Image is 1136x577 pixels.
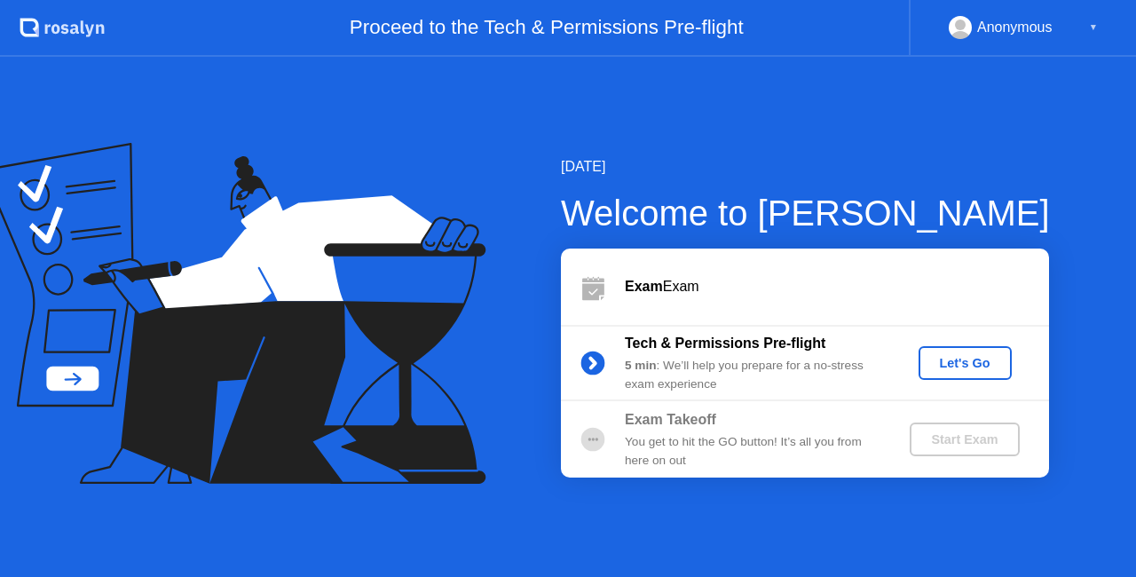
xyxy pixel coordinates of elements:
b: Exam [625,279,663,294]
b: 5 min [625,359,657,372]
div: ▼ [1089,16,1098,39]
div: Anonymous [977,16,1053,39]
div: Welcome to [PERSON_NAME] [561,186,1050,240]
div: [DATE] [561,156,1050,178]
div: You get to hit the GO button! It’s all you from here on out [625,433,880,470]
div: Start Exam [917,432,1012,447]
b: Tech & Permissions Pre-flight [625,336,825,351]
b: Exam Takeoff [625,412,716,427]
div: Let's Go [926,356,1005,370]
div: : We’ll help you prepare for a no-stress exam experience [625,357,880,393]
button: Start Exam [910,423,1019,456]
button: Let's Go [919,346,1012,380]
div: Exam [625,276,1049,297]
